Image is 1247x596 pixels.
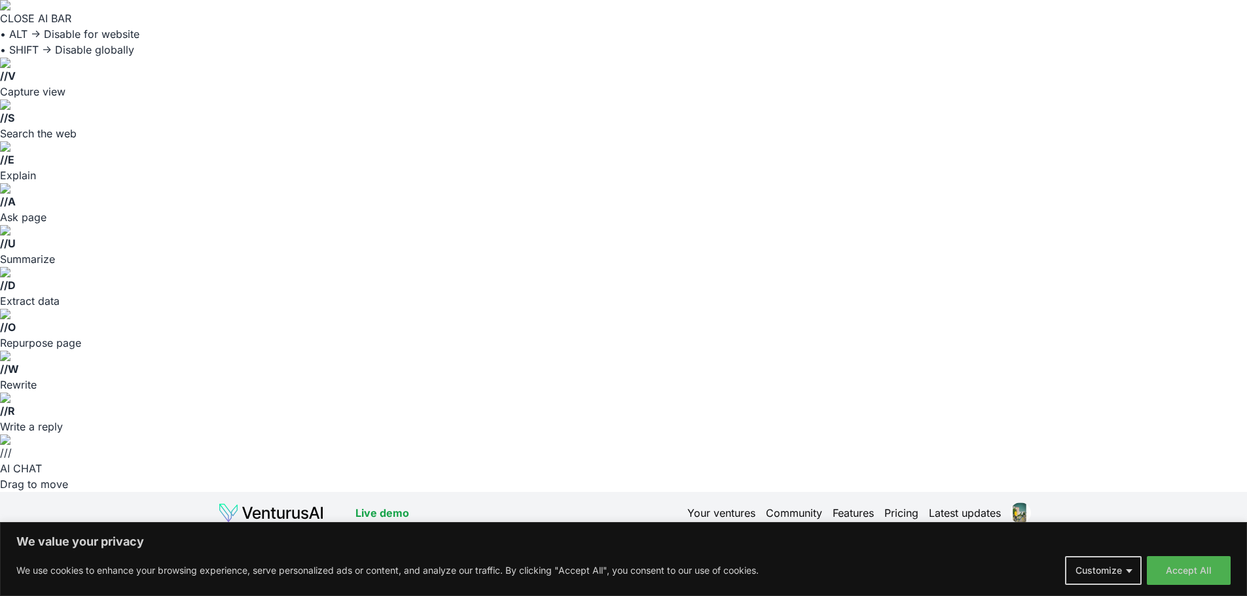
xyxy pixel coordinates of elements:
[884,505,918,521] a: Pricing
[929,505,1001,521] a: Latest updates
[355,505,409,521] a: Live demo
[218,502,324,523] img: logo
[1147,556,1231,585] button: Accept All
[766,505,822,521] a: Community
[687,505,755,521] a: Your ventures
[1010,502,1031,523] img: ACg8ocK_DDzlOb_xEmfn6I3UAN-P9dKj8noSYxwlGw-wcCbrLniR2LY=s96-c
[1065,556,1142,585] button: Customize
[833,505,874,521] a: Features
[16,534,1231,550] p: We value your privacy
[16,563,759,578] p: We use cookies to enhance your browsing experience, serve personalized ads or content, and analyz...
